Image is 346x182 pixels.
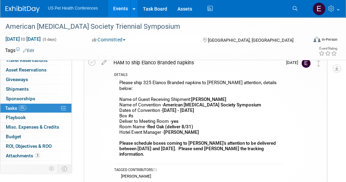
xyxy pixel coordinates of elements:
b: [DATE] - [DATE] [162,108,194,113]
a: Giveaways [0,75,71,84]
a: Asset Reservations [0,65,71,75]
span: Giveaways [6,77,28,82]
span: Attachments [6,153,40,158]
td: Toggle Event Tabs [58,164,72,173]
span: Asset Reservations [6,67,46,73]
span: Tasks [5,105,26,111]
td: Tags [5,47,34,54]
div: DETAILS [114,73,282,78]
span: (1) [153,168,157,172]
span: to [20,36,26,42]
span: 0% [19,105,26,110]
span: Playbook [6,115,26,120]
div: In-Person [321,37,337,42]
b: yes [171,119,178,124]
a: Budget [0,132,71,141]
span: Shipments [6,86,29,92]
a: Attachments3 [0,151,71,160]
a: Travel Reservations [0,56,71,65]
a: Misc. Expenses & Credits [0,122,71,132]
a: more [0,161,71,170]
button: Committed [90,36,128,43]
a: Tasks0% [0,104,71,113]
span: Budget [6,134,21,139]
div: [PERSON_NAME] [119,174,151,179]
b: Red Oak (deliver 8/31) [147,124,193,129]
span: [GEOGRAPHIC_DATA], [GEOGRAPHIC_DATA] [208,38,293,43]
img: ExhibitDay [5,6,40,13]
td: Personalize Event Tab Strip [46,164,58,173]
img: Erika Plata [302,59,310,68]
b: Please schedule boxes coming to [PERSON_NAME]'s attention to be delivered between [DATE] and [DAT... [119,141,276,157]
div: HAM to ship Elanco Branded napkins [110,57,282,68]
span: US Pet Health Conferences [48,6,98,11]
a: Edit [23,48,34,53]
span: [DATE] [286,60,302,65]
a: Sponsorships [0,94,71,103]
span: Misc. Expenses & Credits [6,124,59,130]
span: ROI, Objectives & ROO [6,143,52,149]
a: edit [98,60,110,66]
b: [PERSON_NAME] [164,130,199,135]
b: [PERSON_NAME] [191,97,226,102]
span: 3 [35,153,40,158]
i: Move task [317,60,320,67]
span: [DATE] [DATE] [5,36,41,42]
b: American [MEDICAL_DATA] Society Symposium [163,102,261,107]
a: Shipments [0,84,71,94]
span: (5 days) [42,37,56,42]
div: Event Rating [319,47,337,50]
span: Travel Reservations [6,57,48,63]
a: Playbook [0,113,71,122]
img: Erika Plata [312,2,325,15]
a: ROI, Objectives & ROO [0,142,71,151]
span: Sponsorships [6,96,35,101]
div: TAGGED CONTRIBUTORS [114,168,282,173]
span: more [4,162,15,168]
div: American [MEDICAL_DATA] Society Triennial Symposium [3,21,304,33]
div: Please ship 325 Elanco Branded napkins to [PERSON_NAME] attention, details below: Name of Guest R... [114,78,282,160]
img: Format-Inperson.png [314,37,320,42]
div: Event Format [287,36,338,46]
